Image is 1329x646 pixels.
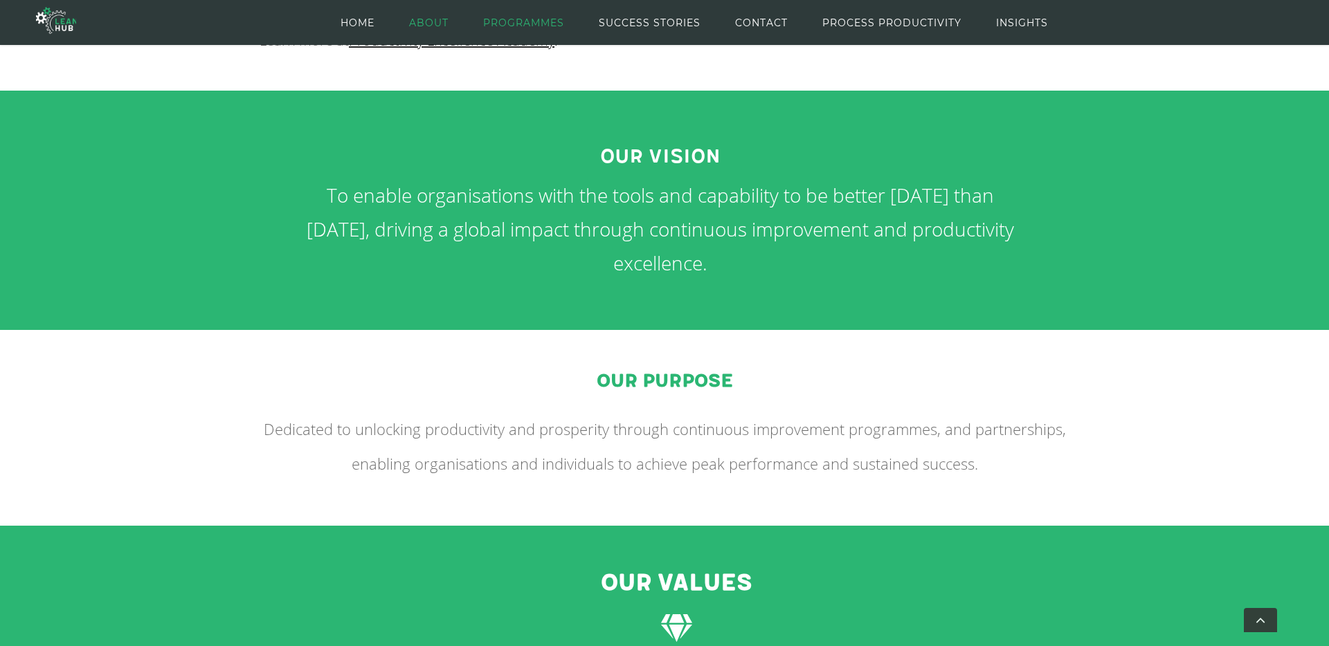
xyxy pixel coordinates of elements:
span: Dedicated to unlocking productivity and prosperity through continuous improvement programmes, and... [264,418,1066,474]
span: Our values [601,569,752,597]
span: Our Purpose [597,370,733,392]
p: To enable organisations with the tools and capability to be better [DATE] than [DATE], driving a ... [302,178,1019,280]
h1: Our VISION [302,145,1019,169]
div: Page 8 [302,145,1019,280]
img: The Lean Hub | Optimising productivity with Lean Logo [36,1,76,39]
